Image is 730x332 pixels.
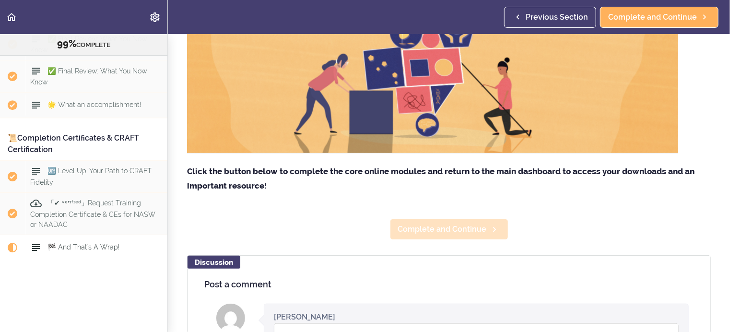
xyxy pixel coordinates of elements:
[12,38,155,50] div: COMPLETE
[204,280,694,289] h4: Post a comment
[57,38,76,49] span: 99%
[149,12,161,23] svg: Settings Menu
[390,219,508,240] a: Complete and Continue
[6,12,17,23] svg: Back to course curriculum
[30,67,147,85] span: ✅ Final Review: What You Now Know
[187,166,695,190] strong: Click the button below to complete the core online modules and return to the main dashboard to ac...
[47,101,141,108] span: 🌟 What an accomplishment!
[398,224,487,235] span: Complete and Continue
[504,7,596,28] a: Previous Section
[30,167,152,186] span: 🆙 Level Up: Your Path to CRAFT Fidelity
[47,244,119,251] span: 🏁 And That's A Wrap!
[274,311,335,322] div: [PERSON_NAME]
[600,7,718,28] a: Complete and Continue
[30,199,155,228] span: 「✔ ᵛᵉʳᶦᶠᶦᵉᵈ」Request Training Completion Certificate & CEs for NASW or NAADAC
[188,256,240,269] div: Discussion
[526,12,588,23] span: Previous Section
[608,12,697,23] span: Complete and Continue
